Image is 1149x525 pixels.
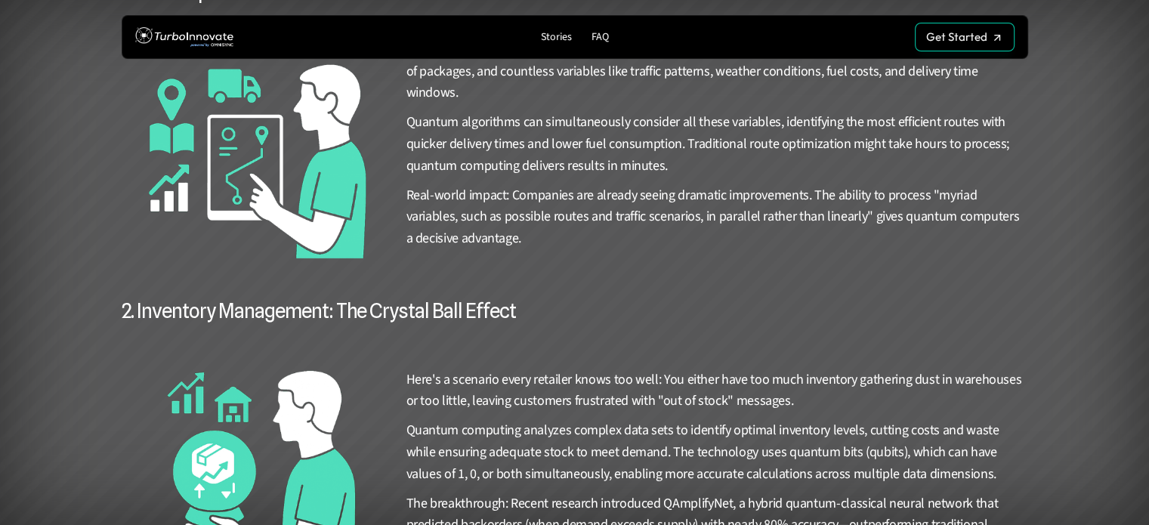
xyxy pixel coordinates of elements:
[915,23,1015,51] a: Get Started
[591,31,609,44] p: FAQ
[135,23,233,51] img: TurboInnovate Logo
[535,27,578,48] a: Stories
[926,30,987,44] p: Get Started
[585,27,615,48] a: FAQ
[541,31,572,44] p: Stories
